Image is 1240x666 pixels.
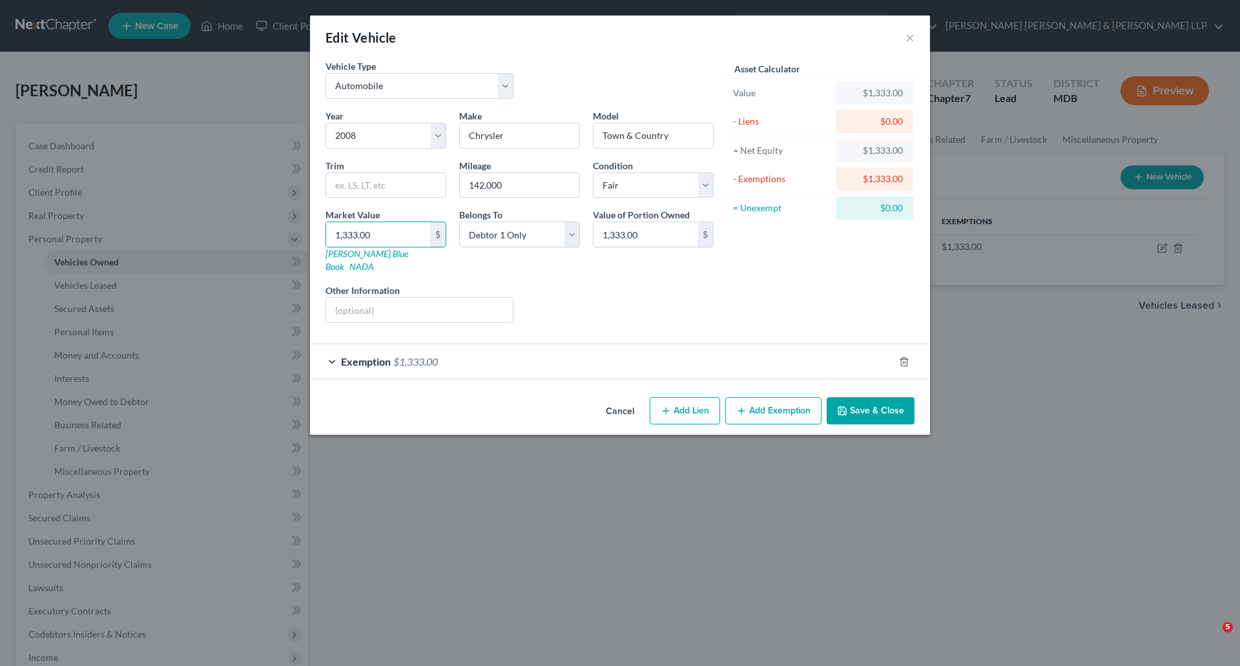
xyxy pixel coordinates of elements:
[847,87,903,99] div: $1,333.00
[697,222,713,247] div: $
[594,123,713,148] input: ex. Altima
[593,208,690,222] label: Value of Portion Owned
[847,202,903,214] div: $0.00
[326,298,513,322] input: (optional)
[459,159,491,172] label: Mileage
[905,30,914,45] button: ×
[847,172,903,185] div: $1,333.00
[325,59,376,73] label: Vehicle Type
[325,109,344,123] label: Year
[593,109,619,123] label: Model
[733,202,831,214] div: = Unexempt
[1223,622,1233,632] span: 5
[734,62,800,76] label: Asset Calculator
[460,123,579,148] input: ex. Nissan
[650,397,720,424] button: Add Lien
[325,28,397,47] div: Edit Vehicle
[459,209,502,220] span: Belongs To
[325,159,344,172] label: Trim
[325,284,400,297] label: Other Information
[326,222,430,247] input: 0.00
[733,115,831,128] div: - Liens
[349,261,374,272] a: NADA
[827,397,914,424] button: Save & Close
[733,144,831,157] div: = Net Equity
[725,397,821,424] button: Add Exemption
[594,222,697,247] input: 0.00
[733,172,831,185] div: - Exemptions
[325,208,380,222] label: Market Value
[459,110,482,121] span: Make
[460,173,579,198] input: --
[595,399,645,424] button: Cancel
[733,87,831,99] div: Value
[593,159,633,172] label: Condition
[847,144,903,157] div: $1,333.00
[847,115,903,128] div: $0.00
[393,355,438,368] span: $1,333.00
[326,173,446,198] input: ex. LS, LT, etc
[341,355,391,368] span: Exemption
[430,222,446,247] div: $
[1196,622,1227,653] iframe: Intercom live chat
[325,248,408,272] a: [PERSON_NAME] Blue Book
